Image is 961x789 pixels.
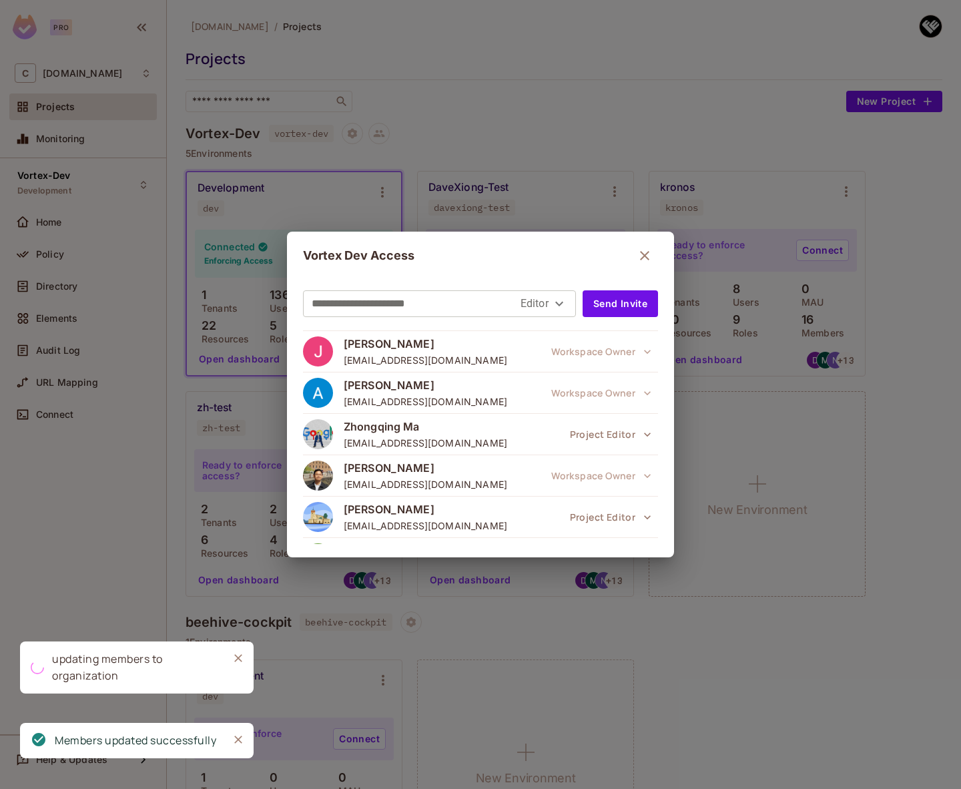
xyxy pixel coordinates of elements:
span: [EMAIL_ADDRESS][DOMAIN_NAME] [344,354,507,366]
button: Project Editor [563,504,659,531]
span: This role was granted at the workspace level [545,338,658,365]
div: Editor [521,293,567,314]
button: Project Editor [563,421,659,448]
span: [PERSON_NAME] [344,502,507,517]
button: Workspace Owner [545,380,658,407]
img: ACg8ocJXkucKRTj6YUAbCi0utNQIHI6tvT8vhDxaZryb3cI4OwzRgMmf=s96-c [303,502,333,532]
span: This role was granted at the workspace level [545,380,658,407]
span: This role was granted at the workspace level [545,463,658,489]
button: Workspace Owner [545,463,658,489]
button: Send Invite [583,290,658,317]
span: [PERSON_NAME] [344,543,507,558]
div: updating members to organization [52,651,218,684]
img: ACg8ocJvOQf3nYqlJ2FlRkExiX8vjQlvAl5OShDNUMx4Yksg=s96-c [303,378,333,408]
div: Members updated successfully [55,732,216,749]
button: Close [228,648,248,668]
span: [EMAIL_ADDRESS][DOMAIN_NAME] [344,519,507,532]
span: Zhongqing Ma [344,419,507,434]
img: ACg8ocIuq8nHjGT2N2abnSbqC7-im3rDkpTC5ZXru0TP0ateVlqNpg=s96-c [303,419,333,449]
span: [PERSON_NAME] [344,378,507,392]
span: [PERSON_NAME] [344,336,507,351]
span: [PERSON_NAME] [344,461,507,475]
div: Vortex Dev Access [303,242,658,269]
span: [EMAIL_ADDRESS][DOMAIN_NAME] [344,395,507,408]
img: ACg8ocLAP51rm60ir7U04vUVSRs5hoJ-PbBLGWjvcd0phbYa=s96-c [303,336,333,366]
img: ACg8ocIUqtM6ZUdoi3MkvI332DmGva6MT0kFlcFv68iFzQZhfz9k94M=s96-c [303,461,333,491]
button: Workspace Owner [545,338,658,365]
span: [EMAIL_ADDRESS][DOMAIN_NAME] [344,437,507,449]
button: Close [228,730,248,750]
span: [EMAIL_ADDRESS][DOMAIN_NAME] [344,478,507,491]
img: ACg8ocL_ToPUvxBnMgIpqM-4MtF9Hn1WslFXfS_NE5WFedsWUYNhUg=s96-c [303,543,333,573]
